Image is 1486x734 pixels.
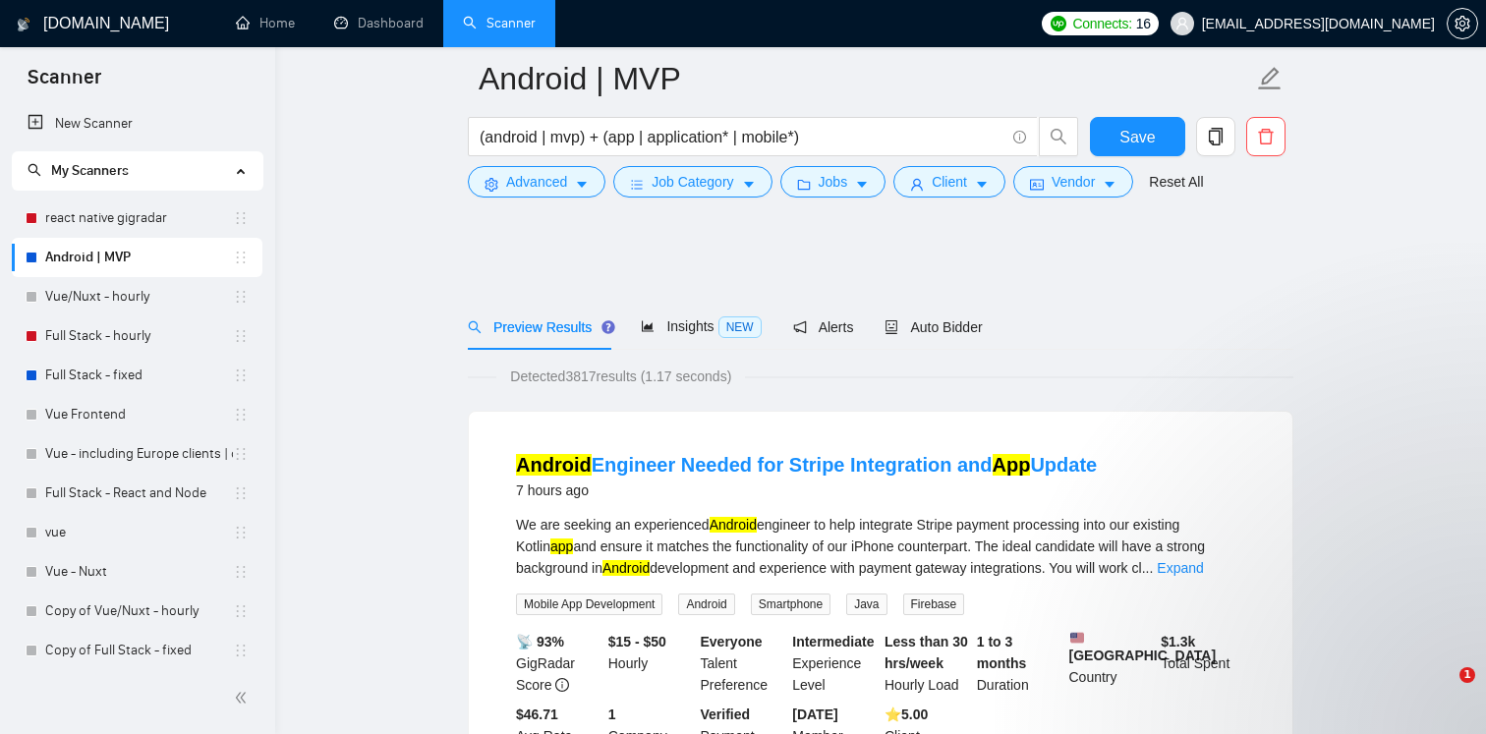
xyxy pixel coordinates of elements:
[236,15,295,31] a: homeHome
[600,318,617,336] div: Tooltip anchor
[12,63,117,104] span: Scanner
[12,198,262,238] li: react native gigradar
[233,643,249,658] span: holder
[993,454,1031,476] mark: App
[718,316,762,338] span: NEW
[550,538,573,554] mark: app
[1090,117,1185,156] button: Save
[480,125,1004,149] input: Search Freelance Jobs...
[45,198,233,238] a: react native gigradar
[468,320,482,334] span: search
[45,552,233,592] a: Vue - Nuxt
[652,171,733,193] span: Job Category
[885,320,898,334] span: robot
[28,162,129,179] span: My Scanners
[233,525,249,540] span: holder
[792,634,874,649] b: Intermediate
[233,210,249,226] span: holder
[12,238,262,277] li: Android | MVP
[233,367,249,383] span: holder
[797,177,811,192] span: folder
[512,631,604,696] div: GigRadar Score
[751,593,830,615] span: Smartphone
[1136,13,1151,34] span: 16
[608,634,666,649] b: $15 - $50
[1447,8,1478,39] button: setting
[1119,125,1155,149] span: Save
[932,171,967,193] span: Client
[742,177,756,192] span: caret-down
[1197,128,1234,145] span: copy
[1013,166,1133,198] button: idcardVendorcaret-down
[641,319,655,333] span: area-chart
[792,706,837,722] b: [DATE]
[12,356,262,395] li: Full Stack - fixed
[51,162,129,179] span: My Scanners
[604,631,697,696] div: Hourly
[1013,131,1026,143] span: info-circle
[1196,117,1235,156] button: copy
[575,177,589,192] span: caret-down
[630,177,644,192] span: bars
[233,564,249,580] span: holder
[881,631,973,696] div: Hourly Load
[1039,117,1078,156] button: search
[45,238,233,277] a: Android | MVP
[1419,667,1466,714] iframe: Intercom live chat
[1072,13,1131,34] span: Connects:
[1459,667,1475,683] span: 1
[233,446,249,462] span: holder
[516,593,662,615] span: Mobile App Development
[1447,16,1478,31] a: setting
[885,319,982,335] span: Auto Bidder
[463,15,536,31] a: searchScanner
[516,454,592,476] mark: Android
[485,177,498,192] span: setting
[45,513,233,552] a: vue
[1030,177,1044,192] span: idcard
[516,634,564,649] b: 📡 93%
[602,560,650,576] mark: Android
[334,15,424,31] a: dashboardDashboard
[45,277,233,316] a: Vue/Nuxt - hourly
[678,593,734,615] span: Android
[903,593,965,615] span: Firebase
[516,514,1245,579] div: We are seeking an experienced engineer to help integrate Stripe payment processing into our exist...
[1065,631,1158,696] div: Country
[608,706,616,722] b: 1
[793,319,854,335] span: Alerts
[45,631,233,670] a: Copy of Full Stack - fixed
[780,166,886,198] button: folderJobscaret-down
[233,603,249,619] span: holder
[975,177,989,192] span: caret-down
[12,631,262,670] li: Copy of Full Stack - fixed
[17,9,30,40] img: logo
[1040,128,1077,145] span: search
[1149,171,1203,193] a: Reset All
[701,706,751,722] b: Verified
[45,434,233,474] a: Vue - including Europe clients | only search title
[468,166,605,198] button: settingAdvancedcaret-down
[234,688,254,707] span: double-left
[1070,631,1084,645] img: 🇺🇸
[1069,631,1217,663] b: [GEOGRAPHIC_DATA]
[506,171,567,193] span: Advanced
[233,485,249,501] span: holder
[1175,17,1189,30] span: user
[701,634,763,649] b: Everyone
[893,166,1005,198] button: userClientcaret-down
[641,318,761,334] span: Insights
[45,316,233,356] a: Full Stack - hourly
[12,592,262,631] li: Copy of Vue/Nuxt - hourly
[846,593,886,615] span: Java
[233,328,249,344] span: holder
[12,277,262,316] li: Vue/Nuxt - hourly
[885,706,928,722] b: ⭐️ 5.00
[233,250,249,265] span: holder
[479,54,1253,103] input: Scanner name...
[516,454,1097,476] a: AndroidEngineer Needed for Stripe Integration andAppUpdate
[1052,171,1095,193] span: Vendor
[28,163,41,177] span: search
[697,631,789,696] div: Talent Preference
[977,634,1027,671] b: 1 to 3 months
